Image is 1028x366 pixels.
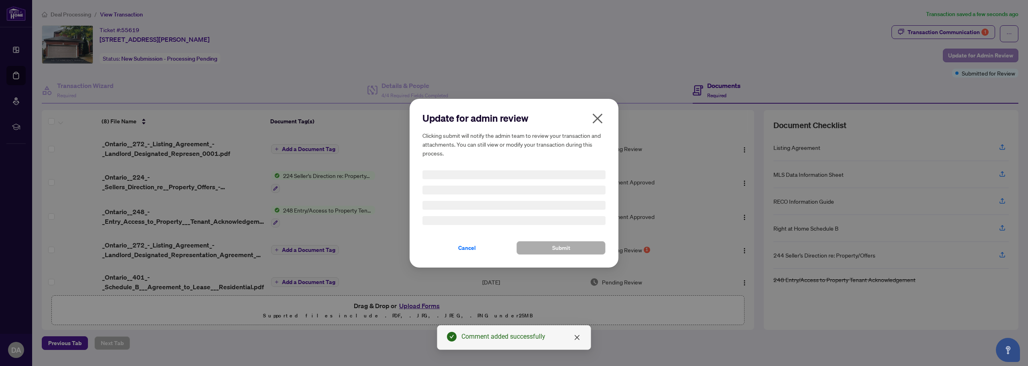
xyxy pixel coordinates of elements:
button: Open asap [996,338,1020,362]
span: close [574,334,580,341]
span: close [591,112,604,125]
span: Cancel [458,241,476,254]
a: Close [573,333,581,342]
button: Cancel [422,241,512,255]
h5: Clicking submit will notify the admin team to review your transaction and attachments. You can st... [422,131,606,157]
h2: Update for admin review [422,112,606,125]
button: Submit [516,241,606,255]
span: check-circle [447,332,457,341]
div: Comment added successfully [461,332,581,341]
